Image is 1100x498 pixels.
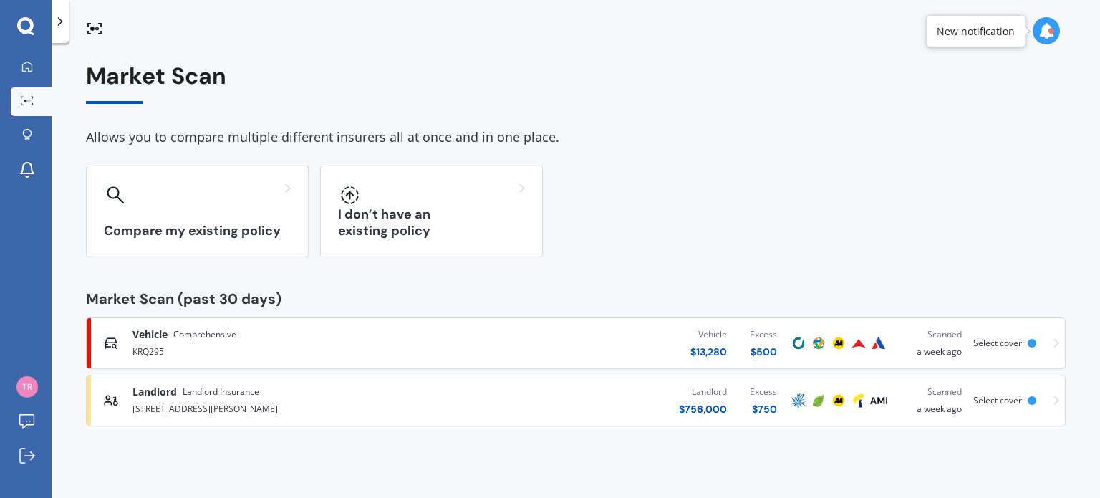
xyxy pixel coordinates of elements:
a: LandlordLandlord Insurance[STREET_ADDRESS][PERSON_NAME]Landlord$756,000Excess$750AMPInitioAATower... [86,375,1066,426]
div: Excess [750,327,777,342]
img: landlord.470ea2398dcb263567d0.svg [104,393,118,408]
img: AMI [870,392,887,409]
div: [STREET_ADDRESS][PERSON_NAME] [132,399,446,416]
div: KRQ295 [132,342,446,359]
img: AMP [790,392,807,409]
div: New notification [937,24,1015,38]
img: Tower [850,392,867,409]
h3: I don’t have an existing policy [338,206,525,239]
img: Cove [790,335,807,352]
img: Protecta [810,335,827,352]
img: AA [830,335,847,352]
span: Landlord Insurance [183,385,259,399]
span: Select cover [973,394,1022,406]
div: Scanned [900,327,962,342]
img: Provident [850,335,867,352]
div: Scanned [900,385,962,399]
a: VehicleComprehensiveKRQ295Vehicle$13,280Excess$500CoveProtectaAAProvidentAutosureScanneda week ag... [86,317,1066,369]
div: $ 756,000 [679,402,727,416]
div: Allows you to compare multiple different insurers all at once and in one place. [86,127,1066,148]
h3: Compare my existing policy [104,223,291,239]
div: $ 500 [750,345,777,359]
div: Excess [750,385,777,399]
div: $ 750 [750,402,777,416]
img: Initio [810,392,827,409]
span: Landlord [132,385,177,399]
span: Comprehensive [173,327,236,342]
div: $ 13,280 [690,345,727,359]
div: Vehicle [690,327,727,342]
span: Vehicle [132,327,168,342]
div: a week ago [900,327,962,359]
img: e551fa6970c8836299d5af921ae8b671 [16,376,38,398]
span: Select cover [973,337,1022,349]
div: Market Scan [86,63,1066,104]
img: AA [830,392,847,409]
div: Market Scan (past 30 days) [86,292,1066,306]
img: Autosure [870,335,887,352]
div: a week ago [900,385,962,416]
div: Landlord [679,385,727,399]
